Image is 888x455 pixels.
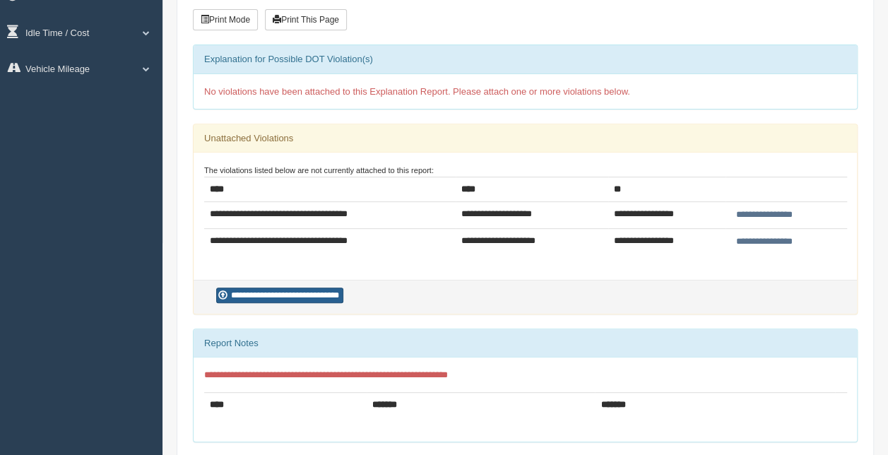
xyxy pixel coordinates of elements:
[194,45,857,73] div: Explanation for Possible DOT Violation(s)
[265,9,347,30] button: Print This Page
[204,86,630,97] span: No violations have been attached to this Explanation Report. Please attach one or more violations...
[194,329,857,357] div: Report Notes
[194,124,857,153] div: Unattached Violations
[193,9,258,30] button: Print Mode
[204,166,434,175] small: The violations listed below are not currently attached to this report:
